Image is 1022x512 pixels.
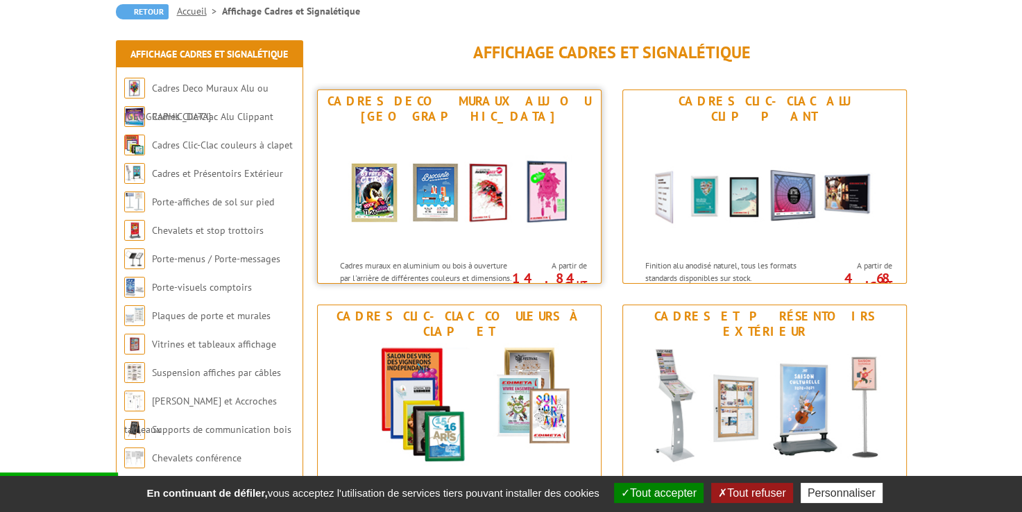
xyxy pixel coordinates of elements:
p: Cadres muraux en aluminium ou bois à ouverture par l'arrière de différentes couleurs et dimension... [340,259,512,307]
img: Vitrines et tableaux affichage [124,334,145,355]
img: Cimaises et Accroches tableaux [124,391,145,411]
a: Cadres et Présentoirs Extérieur Cadres et Présentoirs Extérieur Attirez le regard des passants av... [622,305,907,499]
img: Cadres Deco Muraux Alu ou Bois [124,78,145,99]
img: Cadres Clic-Clac Alu Clippant [636,128,893,253]
img: Cadres Clic-Clac couleurs à clapet [124,135,145,155]
img: Porte-menus / Porte-messages [124,248,145,269]
span: vous acceptez l'utilisation de services tiers pouvant installer des cookies [139,487,606,499]
p: Finition alu anodisé naturel, tous les formats standards disponibles sur stock. [645,259,817,283]
img: Cadres et Présentoirs Extérieur [124,163,145,184]
img: Chevalets conférence [124,447,145,468]
a: Retour [116,4,169,19]
a: Suspension affiches par câbles [152,366,281,379]
a: Cadres Clic-Clac couleurs à clapet [152,139,293,151]
a: Supports de communication bois [152,423,291,436]
a: Cadres Clic-Clac couleurs à clapet Cadres Clic-Clac couleurs à clapet La couleur un formidable ou... [317,305,602,499]
div: Cadres et Présentoirs Extérieur [627,309,903,339]
img: Porte-visuels comptoirs [124,277,145,298]
img: Cadres et Présentoirs Extérieur [636,343,893,468]
div: Cadres Clic-Clac couleurs à clapet [321,309,597,339]
a: Vitrines et tableaux affichage [152,338,276,350]
a: Chevalets et stop trottoirs [152,224,264,237]
p: Attirez le regard des passants avec notre gamme de présentoirs et PLV pour l'extérieur [645,475,817,498]
img: Cadres Clic-Clac couleurs à clapet [331,343,588,468]
img: Porte-affiches de sol sur pied [124,191,145,212]
a: Porte-visuels comptoirs [152,281,252,293]
a: Cadres Clic-Clac Alu Clippant Cadres Clic-Clac Alu Clippant Finition alu anodisé naturel, tous le... [622,89,907,284]
span: A partir de [821,260,892,271]
a: Plaques de porte et murales [152,309,271,322]
button: Tout refuser [711,483,792,503]
a: Cadres Clic-Clac Alu Clippant [152,110,273,123]
div: Cadres Clic-Clac Alu Clippant [627,94,903,124]
sup: HT [881,278,892,290]
img: Plaques de porte et murales [124,305,145,326]
img: Cadres Deco Muraux Alu ou Bois [331,128,588,253]
span: A partir de [516,260,586,271]
a: [PERSON_NAME] et Accroches tableaux [124,395,277,436]
a: Cadres et Présentoirs Extérieur [152,167,283,180]
a: Porte-affiches de sol sur pied [152,196,274,208]
a: Cadres Deco Muraux Alu ou [GEOGRAPHIC_DATA] Cadres Deco Muraux Alu ou Bois Cadres muraux en alumi... [317,89,602,284]
p: 4.68 € [814,274,892,291]
div: Cadres Deco Muraux Alu ou [GEOGRAPHIC_DATA] [321,94,597,124]
h1: Affichage Cadres et Signalétique [317,44,907,62]
p: La couleur un formidable outil de communication pour véhiculer vos messages ! [340,475,512,498]
a: Accueil [177,5,222,17]
a: Cadres Deco Muraux Alu ou [GEOGRAPHIC_DATA] [124,82,269,123]
li: Affichage Cadres et Signalétique [222,4,360,18]
a: Affichage Cadres et Signalétique [130,48,288,60]
img: Chevalets et stop trottoirs [124,220,145,241]
strong: En continuant de défiler, [146,487,267,499]
button: Tout accepter [614,483,704,503]
button: Personnaliser (fenêtre modale) [801,483,883,503]
sup: HT [576,278,586,290]
a: Chevalets conférence [152,452,241,464]
img: Suspension affiches par câbles [124,362,145,383]
a: Porte-menus / Porte-messages [152,253,280,265]
p: 14.84 € [509,274,586,291]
